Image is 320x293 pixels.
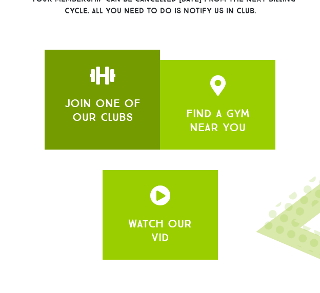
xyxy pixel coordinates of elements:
a: JOIN ONE OF OUR CLUBS [208,75,228,96]
a: JOIN ONE OF OUR CLUBS [150,185,170,206]
a: JOIN ONE OF OUR CLUBS [65,96,141,123]
a: FIND A GYM NEAR YOU [186,107,250,134]
a: JOIN ONE OF OUR CLUBS [92,65,113,86]
a: WATCH OUR VID [128,217,192,244]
